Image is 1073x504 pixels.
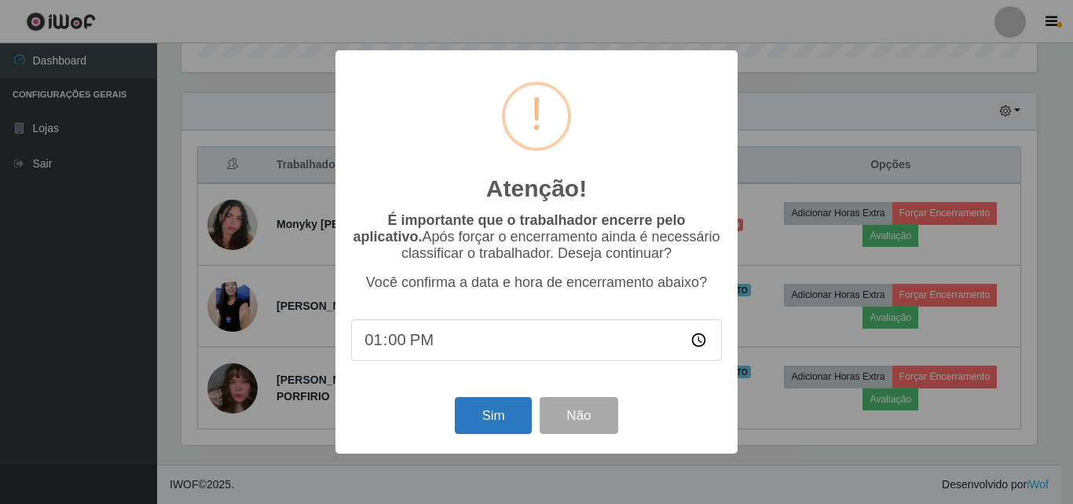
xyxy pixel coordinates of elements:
[351,274,722,291] p: Você confirma a data e hora de encerramento abaixo?
[351,212,722,262] p: Após forçar o encerramento ainda é necessário classificar o trabalhador. Deseja continuar?
[540,397,617,434] button: Não
[455,397,531,434] button: Sim
[486,175,587,203] h2: Atenção!
[353,212,685,245] b: É importante que o trabalhador encerre pelo aplicativo.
